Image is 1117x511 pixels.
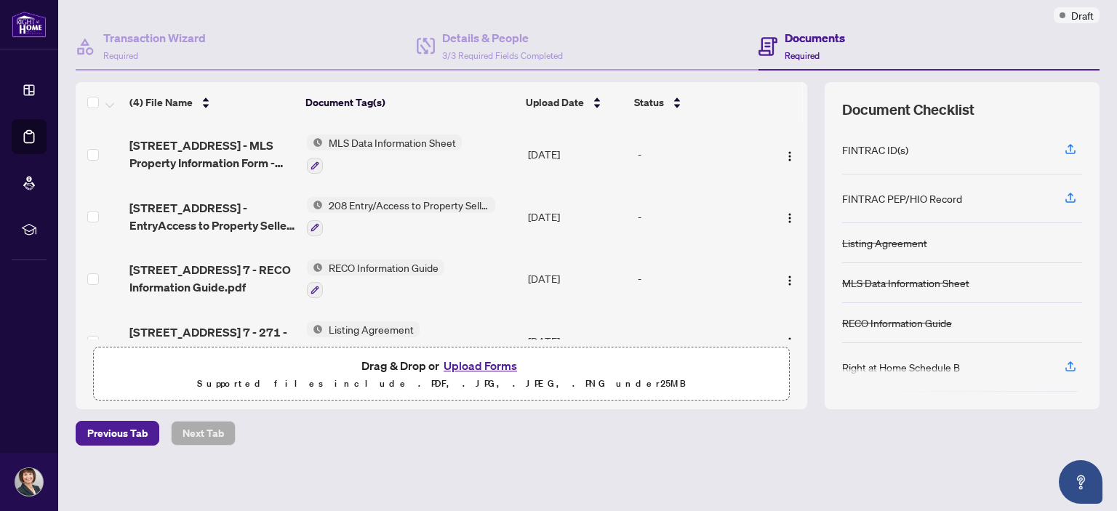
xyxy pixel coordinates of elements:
button: Status IconListing Agreement [307,321,420,361]
img: Status Icon [307,134,323,150]
span: [STREET_ADDRESS] - MLS Property Information Form - Residential Sale and Lease.pdf [129,137,295,172]
button: Upload Forms [439,356,521,375]
span: (4) File Name [129,94,193,110]
th: Upload Date [520,82,628,123]
img: logo [12,11,47,38]
button: Status IconRECO Information Guide [307,259,444,299]
span: Drag & Drop or [361,356,521,375]
span: MLS Data Information Sheet [323,134,462,150]
th: (4) File Name [124,82,300,123]
div: - [638,270,763,286]
button: Logo [778,267,801,290]
div: RECO Information Guide [842,315,952,331]
button: Logo [778,205,801,228]
img: Logo [784,337,796,348]
div: FINTRAC PEP/HIO Record [842,190,962,206]
div: MLS Data Information Sheet [842,275,969,291]
div: Right at Home Schedule B [842,359,960,375]
button: Open asap [1059,460,1102,504]
div: FINTRAC ID(s) [842,142,908,158]
img: Status Icon [307,321,323,337]
h4: Documents [785,29,845,47]
div: Listing Agreement [842,235,927,251]
button: Logo [778,142,801,166]
th: Status [628,82,764,123]
span: Upload Date [526,94,584,110]
h4: Details & People [442,29,563,47]
div: - [638,209,763,225]
div: - [638,333,763,349]
td: [DATE] [522,123,632,185]
img: Logo [784,212,796,224]
button: Status Icon208 Entry/Access to Property Seller Acknowledgement [307,197,495,236]
span: 3/3 Required Fields Completed [442,50,563,61]
img: Profile Icon [15,468,43,496]
button: Status IconMLS Data Information Sheet [307,134,462,174]
span: Listing Agreement [323,321,420,337]
img: Logo [784,150,796,162]
span: [STREET_ADDRESS] 7 - 271 - Listing Agreement 819000.pdf [129,323,295,358]
p: Supported files include .PDF, .JPG, .JPEG, .PNG under 25 MB [103,375,780,393]
h4: Transaction Wizard [103,29,206,47]
span: 208 Entry/Access to Property Seller Acknowledgement [323,197,495,213]
span: [STREET_ADDRESS] - EntryAccess to Property Seller Acknowledgement.pdf [129,199,295,234]
span: RECO Information Guide [323,259,444,275]
button: Logo [778,329,801,353]
img: Logo [784,275,796,286]
span: Required [103,50,138,61]
span: Required [785,50,820,61]
button: Next Tab [171,421,236,446]
div: - [638,146,763,162]
span: Previous Tab [87,422,148,445]
td: [DATE] [522,248,632,310]
img: Status Icon [307,197,323,213]
span: [STREET_ADDRESS] 7 - RECO Information Guide.pdf [129,261,295,296]
span: Document Checklist [842,100,974,120]
td: [DATE] [522,185,632,248]
span: Status [634,94,664,110]
td: [DATE] [522,310,632,372]
th: Document Tag(s) [300,82,520,123]
span: Draft [1071,7,1094,23]
span: Drag & Drop orUpload FormsSupported files include .PDF, .JPG, .JPEG, .PNG under25MB [94,347,789,401]
img: Status Icon [307,259,323,275]
button: Previous Tab [76,421,159,446]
